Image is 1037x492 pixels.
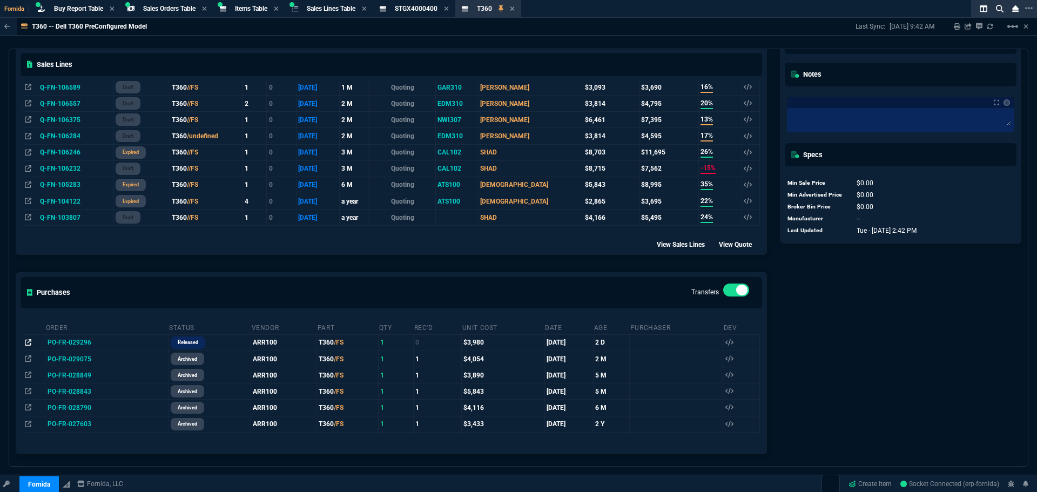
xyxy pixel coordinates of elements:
[462,319,545,335] th: Unit Cost
[435,160,478,177] td: CAL102
[25,388,31,395] nx-icon: Open In Opposite Panel
[544,367,594,383] td: [DATE]
[243,177,267,193] td: 1
[267,193,297,210] td: 0
[787,201,846,213] td: Broker Bin Price
[1006,20,1019,33] mat-icon: Example home icon
[334,355,344,363] span: /FS
[25,198,31,205] nx-icon: Open In Opposite Panel
[340,193,370,210] td: a year
[544,416,594,432] td: [DATE]
[170,160,243,177] td: T360
[585,147,637,157] div: $8,703
[585,180,637,190] div: $5,843
[4,5,29,12] span: Fornida
[48,372,91,379] span: PO-FR-028849
[639,160,699,177] td: $7,562
[123,213,133,222] p: draft
[317,367,379,383] td: T360
[372,131,434,141] p: Quoting
[435,193,478,210] td: ATS100
[414,416,462,432] td: 1
[787,225,846,237] td: Last Updated
[251,367,317,383] td: ARR100
[975,2,992,15] nx-icon: Split Panels
[178,420,197,428] p: archived
[857,227,917,234] span: 1758033723043
[187,214,198,221] span: //FS
[719,239,762,250] div: View Quote
[992,2,1008,15] nx-icon: Search
[45,319,169,335] th: Order
[317,383,379,400] td: T360
[170,144,243,160] td: T360
[340,160,370,177] td: 3 M
[544,351,594,367] td: [DATE]
[594,319,630,335] th: Age
[372,180,434,190] p: Quoting
[243,144,267,160] td: 1
[27,59,72,70] h5: Sales Lines
[414,367,462,383] td: 1
[340,128,370,144] td: 2 M
[187,116,198,124] span: //FS
[187,100,198,107] span: //FS
[787,189,918,201] tr: undefined
[362,5,367,14] nx-icon: Close Tab
[639,210,699,226] td: $5,495
[25,132,31,140] nx-icon: Open In Opposite Panel
[25,404,31,412] nx-icon: Open In Opposite Panel
[639,177,699,193] td: $8,995
[900,480,999,488] span: Socket Connected (erp-fornida)
[462,334,545,351] td: $3,980
[701,196,713,207] span: 22%
[296,144,339,160] td: [DATE]
[32,22,147,31] p: T360 -- Dell T360 PreConfigured Model
[25,116,31,124] nx-icon: Open In Opposite Panel
[435,144,478,160] td: CAL102
[379,367,414,383] td: 1
[243,193,267,210] td: 4
[123,148,139,157] p: expired
[317,400,379,416] td: T360
[267,96,297,112] td: 0
[317,351,379,367] td: T360
[38,96,114,112] td: Q-FN-106557
[123,116,133,124] p: draft
[187,84,198,91] span: //FS
[170,193,243,210] td: T360
[477,5,492,12] span: T360
[340,96,370,112] td: 2 M
[462,351,545,367] td: $4,054
[123,132,133,140] p: draft
[787,213,846,225] td: Manufacturer
[857,215,860,223] span: --
[170,210,243,226] td: T360
[478,177,583,193] td: [DEMOGRAPHIC_DATA]
[900,479,999,489] a: 3CJqFlAF4lmxTFu8AAAa
[478,144,583,160] td: SHAD
[243,160,267,177] td: 1
[38,128,114,144] td: Q-FN-106284
[25,214,31,221] nx-icon: Open In Opposite Panel
[296,160,339,177] td: [DATE]
[340,144,370,160] td: 3 M
[187,198,198,205] span: //FS
[187,165,198,172] span: //FS
[435,96,478,112] td: EDM310
[787,213,918,225] tr: undefined
[639,112,699,128] td: $7,395
[243,96,267,112] td: 2
[334,388,344,395] span: /FS
[372,147,434,157] p: Quoting
[478,112,583,128] td: [PERSON_NAME]
[170,79,243,95] td: T360
[48,403,167,413] nx-fornida-value: PO-FR-028790
[25,84,31,91] nx-icon: Open In Opposite Panel
[187,149,198,156] span: //FS
[4,23,10,30] nx-icon: Back to Table
[25,100,31,107] nx-icon: Open In Opposite Panel
[585,99,637,109] div: $3,814
[787,177,918,189] tr: undefined
[478,79,583,95] td: [PERSON_NAME]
